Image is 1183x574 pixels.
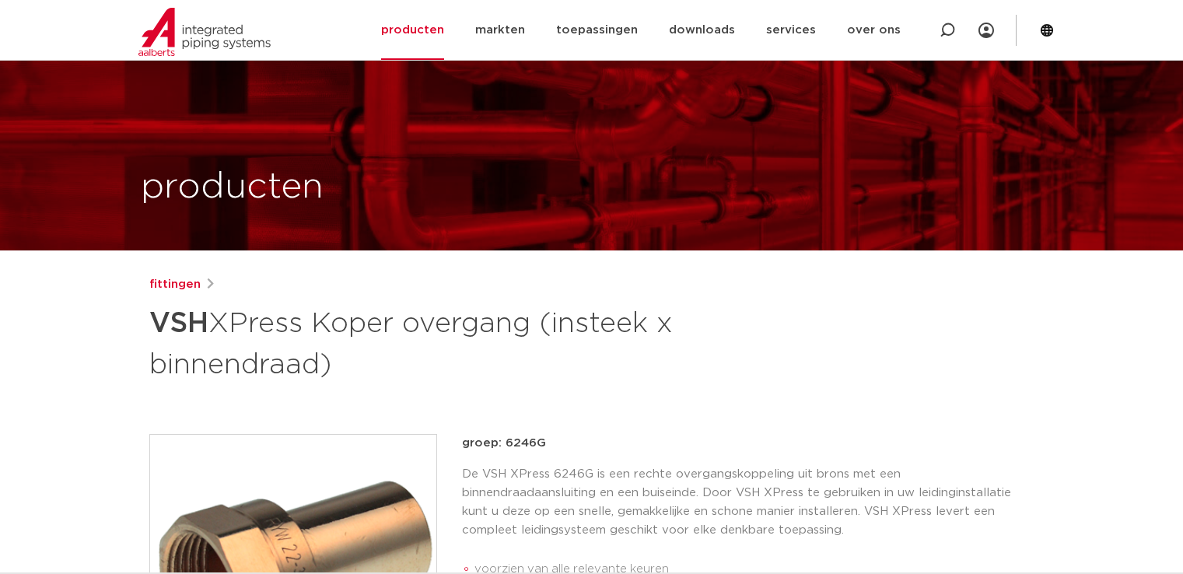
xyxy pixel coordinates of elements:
strong: VSH [149,310,208,338]
p: De VSH XPress 6246G is een rechte overgangskoppeling uit brons met een binnendraadaansluiting en ... [462,465,1034,540]
p: groep: 6246G [462,434,1034,453]
h1: producten [141,163,324,212]
h1: XPress Koper overgang (insteek x binnendraad) [149,300,733,384]
a: fittingen [149,275,201,294]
